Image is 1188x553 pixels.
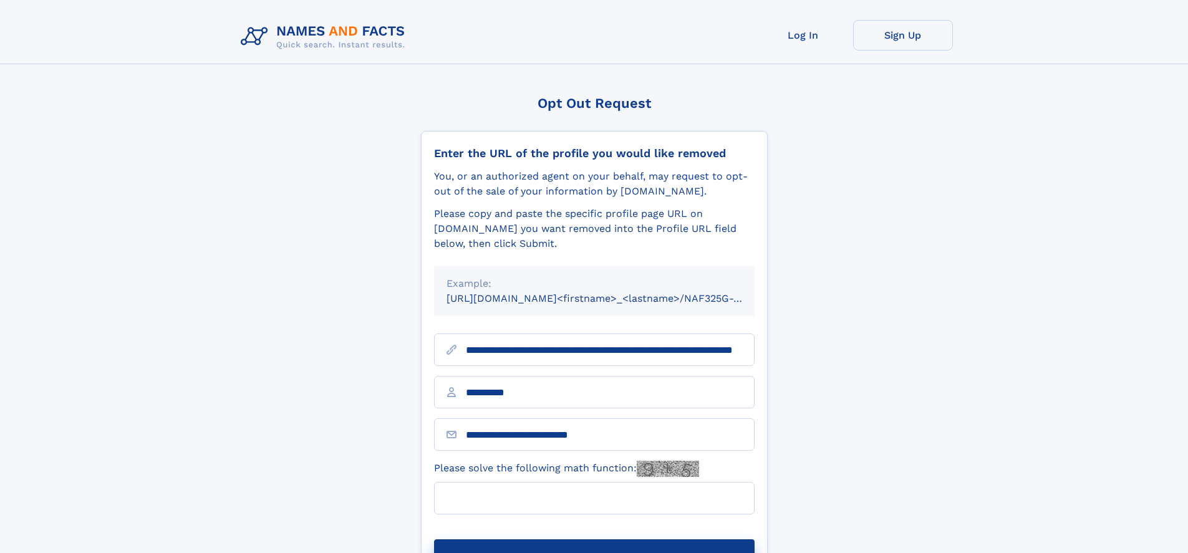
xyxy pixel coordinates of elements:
a: Sign Up [853,20,953,50]
div: Please copy and paste the specific profile page URL on [DOMAIN_NAME] you want removed into the Pr... [434,206,755,251]
div: You, or an authorized agent on your behalf, may request to opt-out of the sale of your informatio... [434,169,755,199]
a: Log In [753,20,853,50]
small: [URL][DOMAIN_NAME]<firstname>_<lastname>/NAF325G-xxxxxxxx [447,292,778,304]
div: Enter the URL of the profile you would like removed [434,147,755,160]
img: Logo Names and Facts [236,20,415,54]
label: Please solve the following math function: [434,461,699,477]
div: Example: [447,276,742,291]
div: Opt Out Request [421,95,768,111]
